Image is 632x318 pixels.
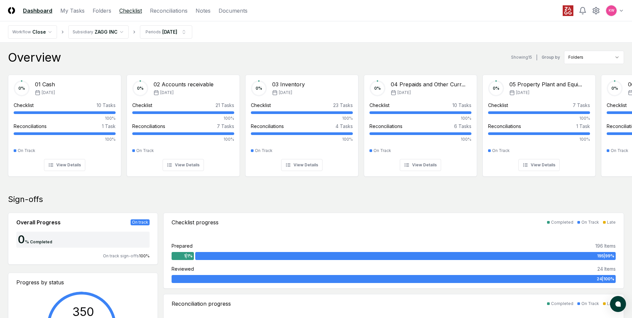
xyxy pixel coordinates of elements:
[102,123,116,130] div: 1 Task
[488,115,590,121] div: 100%
[172,218,219,226] div: Checklist progress
[373,148,391,154] div: On Track
[369,136,471,142] div: 100%
[255,148,273,154] div: On Track
[511,54,532,60] div: Showing 15
[607,301,616,307] div: Late
[391,80,465,88] div: 04 Prepaids and Other Curr...
[139,253,150,258] span: 100 %
[150,7,188,15] a: Reconciliations
[251,123,284,130] div: Reconciliations
[163,159,204,171] button: View Details
[196,7,211,15] a: Notes
[97,102,116,109] div: 10 Tasks
[364,69,477,177] a: 0%04 Prepaids and Other Curr...[DATE]Checklist10 Tasks100%Reconciliations6 Tasks100%On TrackView ...
[172,265,194,272] div: Reviewed
[12,29,31,35] div: Workflow
[132,123,165,130] div: Reconciliations
[454,123,471,130] div: 6 Tasks
[452,102,471,109] div: 10 Tasks
[8,7,15,14] img: Logo
[542,55,560,59] label: Group by
[597,253,614,259] span: 195 | 99 %
[369,123,402,130] div: Reconciliations
[14,102,34,109] div: Checklist
[8,194,624,205] div: Sign-offs
[609,8,614,13] span: KW
[607,219,616,225] div: Late
[251,102,271,109] div: Checklist
[25,239,52,245] div: % Completed
[132,136,234,142] div: 100%
[60,7,85,15] a: My Tasks
[127,69,240,177] a: 0%02 Accounts receivable[DATE]Checklist21 Tasks100%Reconciliations7 Tasks100%On TrackView Details
[551,219,573,225] div: Completed
[23,7,52,15] a: Dashboard
[42,90,55,96] span: [DATE]
[162,28,177,35] div: [DATE]
[597,265,616,272] div: 24 Items
[516,90,529,96] span: [DATE]
[16,234,25,245] div: 0
[605,5,617,17] button: KW
[488,123,521,130] div: Reconciliations
[103,253,139,258] span: On track sign-offs
[400,159,441,171] button: View Details
[397,90,411,96] span: [DATE]
[488,102,508,109] div: Checklist
[482,69,596,177] a: 0%05 Property Plant and Equi...[DATE]Checklist7 Tasks100%Reconciliations1 Task100%On TrackView De...
[595,242,616,249] div: 196 Items
[73,29,93,35] div: Subsidiary
[610,296,626,312] button: atlas-launcher
[563,5,573,16] img: ZAGG logo
[251,115,353,121] div: 100%
[184,253,193,259] span: 1 | 1 %
[581,301,599,307] div: On Track
[146,29,161,35] div: Periods
[333,102,353,109] div: 23 Tasks
[119,7,142,15] a: Checklist
[16,218,61,226] div: Overall Progress
[488,136,590,142] div: 100%
[518,159,560,171] button: View Details
[172,242,193,249] div: Prepared
[492,148,510,154] div: On Track
[132,102,152,109] div: Checklist
[369,115,471,121] div: 100%
[279,90,292,96] span: [DATE]
[44,159,85,171] button: View Details
[576,123,590,130] div: 1 Task
[8,25,192,39] nav: breadcrumb
[369,102,389,109] div: Checklist
[536,54,538,61] div: |
[140,25,192,39] button: Periods[DATE]
[35,80,55,88] div: 01 Cash
[219,7,248,15] a: Documents
[281,159,322,171] button: View Details
[509,80,582,88] div: 05 Property Plant and Equi...
[163,213,624,289] a: Checklist progressCompletedOn TrackLatePrepared196 Items1|1%195|99%Reviewed24 Items24|100%
[93,7,111,15] a: Folders
[14,123,47,130] div: Reconciliations
[18,148,35,154] div: On Track
[245,69,358,177] a: 0%03 Inventory[DATE]Checklist23 Tasks100%Reconciliations4 Tasks100%On TrackView Details
[272,80,305,88] div: 03 Inventory
[172,300,231,308] div: Reconciliation progress
[14,115,116,121] div: 100%
[136,148,154,154] div: On Track
[217,123,234,130] div: 7 Tasks
[154,80,214,88] div: 02 Accounts receivable
[573,102,590,109] div: 7 Tasks
[8,51,61,64] div: Overview
[251,136,353,142] div: 100%
[611,148,628,154] div: On Track
[8,69,121,177] a: 0%01 Cash[DATE]Checklist10 Tasks100%Reconciliations1 Task100%On TrackView Details
[551,301,573,307] div: Completed
[16,278,150,286] div: Progress by status
[132,115,234,121] div: 100%
[14,136,116,142] div: 100%
[581,219,599,225] div: On Track
[160,90,174,96] span: [DATE]
[607,102,627,109] div: Checklist
[335,123,353,130] div: 4 Tasks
